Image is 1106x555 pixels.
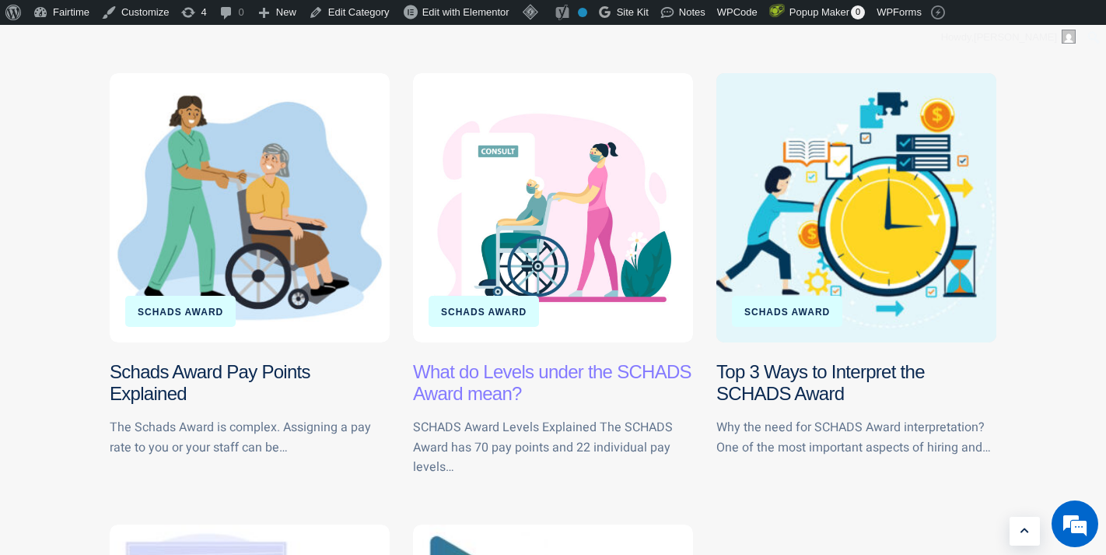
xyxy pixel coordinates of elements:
p: SCHADS Award Levels Explained The SCHADS Award has 70 pay points and 22 individual pay levels… [413,418,693,478]
a: Schads Award [441,307,527,318]
a: Learn More [1010,517,1040,546]
span: Site Kit [617,6,649,18]
span: 0 [851,5,865,19]
div: No index [578,8,587,17]
a: Howdy, [936,25,1082,50]
a: Schads Award Pay Points Explained [110,361,310,405]
a: Top 3 Ways to Interpret the SCHADS Award [716,361,925,405]
a: What do Levels under the SCHADS Award mean? [413,361,691,405]
a: Schads Award [138,307,223,318]
p: Why the need for SCHADS Award interpretation? One of the most important aspects of hiring and… [716,418,996,458]
p: The Schads Award is complex. Assigning a pay rate to you or your staff can be… [110,418,390,458]
span: [PERSON_NAME] [974,31,1057,43]
span: Edit with Elementor [422,6,509,18]
a: Schads Award [744,307,830,318]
